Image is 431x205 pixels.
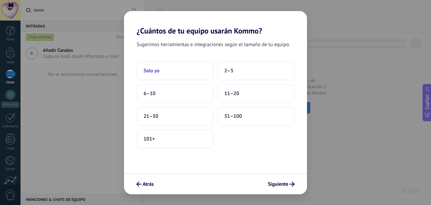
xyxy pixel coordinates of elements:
span: Atrás [143,182,154,186]
button: Siguiente [265,179,298,190]
button: 11–20 [217,84,294,103]
span: 11–20 [224,90,239,97]
span: Sugerimos herramientas e integraciones según el tamaño de tu equipo. [137,40,290,49]
button: Atrás [133,179,156,190]
span: 2–5 [224,68,233,74]
h2: ¿Cuántos de tu equipo usarán Kommo? [124,11,307,35]
span: Solo yo [144,68,159,74]
span: 101+ [144,136,155,142]
button: 21–50 [137,107,214,126]
span: 51–100 [224,113,242,119]
span: 21–50 [144,113,158,119]
span: 6–10 [144,90,156,97]
button: 51–100 [217,107,294,126]
button: Solo yo [137,61,214,80]
button: 2–5 [217,61,294,80]
span: Siguiente [268,182,288,186]
button: 101+ [137,130,214,148]
button: 6–10 [137,84,214,103]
